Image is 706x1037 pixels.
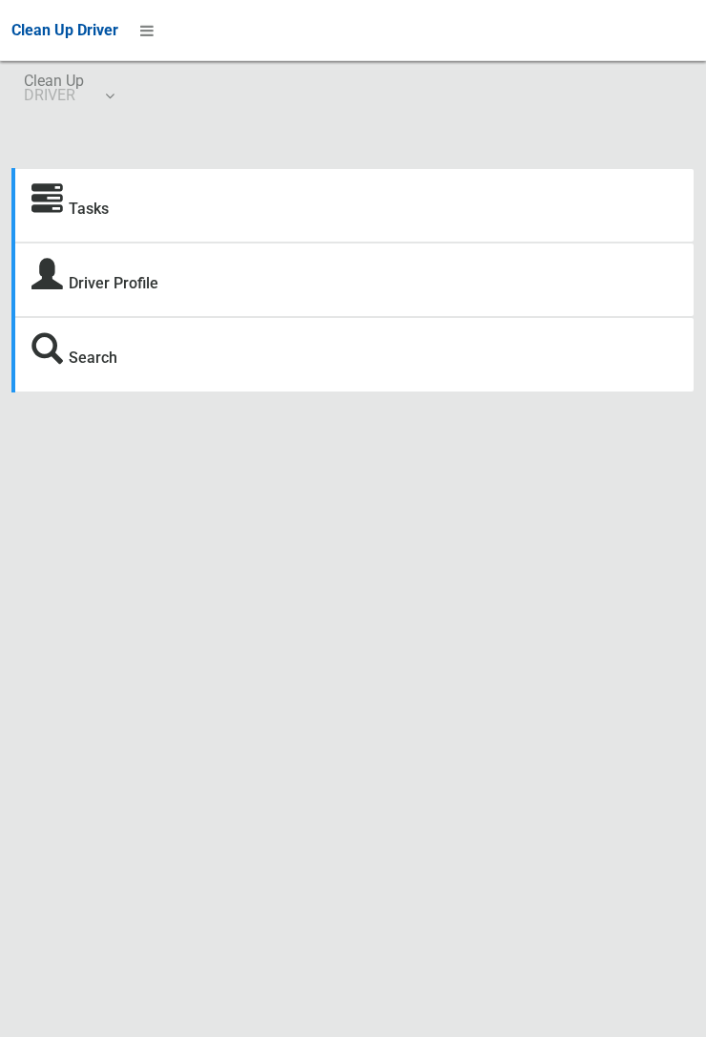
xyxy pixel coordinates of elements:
[69,274,158,292] a: Driver Profile
[11,21,118,39] span: Clean Up Driver
[24,88,84,102] small: DRIVER
[11,61,125,122] a: Clean UpDRIVER
[69,200,109,218] a: Tasks
[69,349,117,367] a: Search
[24,74,113,102] span: Clean Up
[11,16,118,45] a: Clean Up Driver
